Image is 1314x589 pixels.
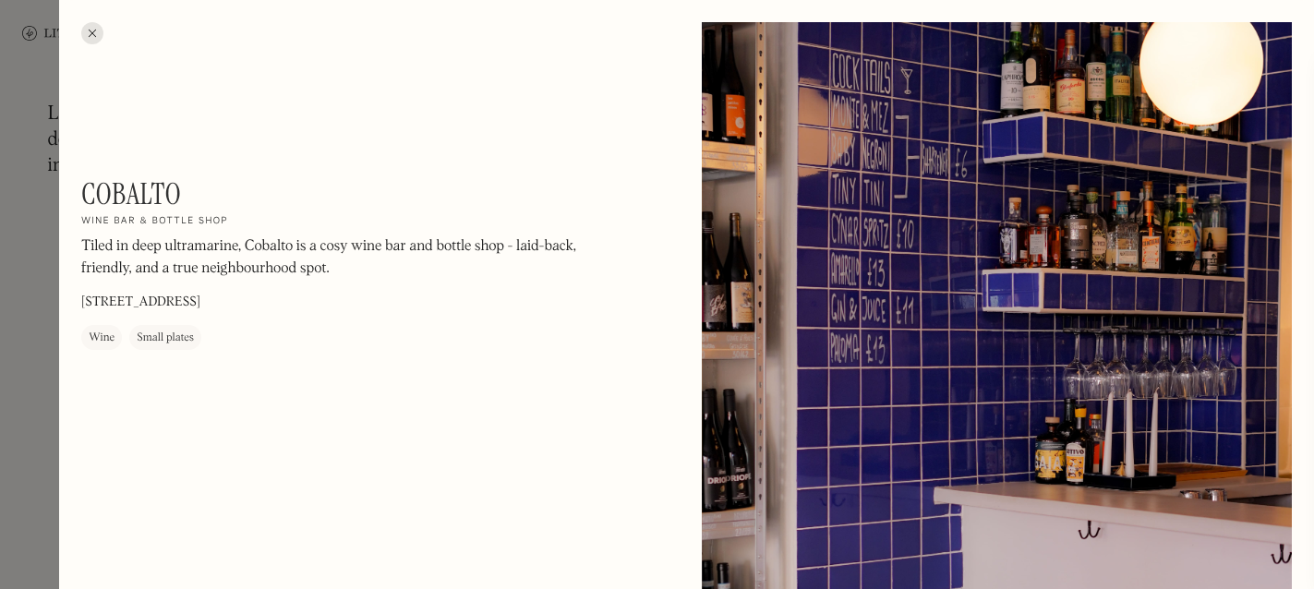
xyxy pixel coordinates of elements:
p: [STREET_ADDRESS] [81,294,200,313]
div: Wine [89,330,115,348]
p: Tiled in deep ultramarine, Cobalto is a cosy wine bar and bottle shop - laid-back, friendly, and ... [81,236,580,281]
div: Small plates [137,330,194,348]
h2: Wine bar & bottle shop [81,216,228,229]
h1: Cobalto [81,176,181,211]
